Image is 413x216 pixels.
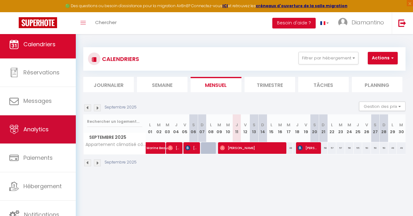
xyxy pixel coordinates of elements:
img: Super Booking [19,17,57,28]
th: 16 [276,114,284,142]
div: 50 [380,142,388,154]
button: Actions [368,52,398,64]
div: 48 [284,142,293,154]
button: Besoin d'aide ? [272,18,316,28]
li: Trimestre [245,77,295,92]
h3: CALENDRIERS [100,52,139,66]
abbr: M [399,122,403,128]
div: 56 [345,142,354,154]
span: [PERSON_NAME] [220,142,284,154]
div: 50 [371,142,380,154]
span: Septembre 2025 [84,133,146,142]
abbr: M [226,122,230,128]
abbr: V [365,122,368,128]
a: ICI [222,3,228,8]
th: 11 [232,114,241,142]
span: [PERSON_NAME] [298,142,318,154]
span: [PERSON_NAME] [168,142,179,154]
abbr: S [313,122,316,128]
th: 22 [328,114,336,142]
div: 50 [362,142,371,154]
span: Diamantino [352,18,384,26]
th: 25 [354,114,362,142]
div: 57 [328,142,336,154]
img: logout [398,19,406,27]
abbr: D [322,122,325,128]
th: 18 [293,114,302,142]
span: Analytics [23,125,49,133]
button: Filtrer par hébergement [299,52,358,64]
abbr: L [391,122,393,128]
th: 03 [163,114,172,142]
th: 06 [189,114,198,142]
button: Ouvrir le widget de chat LiveChat [5,3,24,21]
th: 01 [146,114,155,142]
li: Mensuel [191,77,241,92]
th: 21 [319,114,328,142]
abbr: V [304,122,307,128]
button: Gestion des prix [359,102,406,111]
abbr: J [357,122,359,128]
abbr: S [192,122,195,128]
span: Hébergement [23,182,62,190]
li: Planning [352,77,402,92]
abbr: M [287,122,290,128]
li: Journalier [83,77,134,92]
abbr: M [166,122,169,128]
abbr: M [278,122,282,128]
li: Tâches [298,77,349,92]
th: 15 [267,114,276,142]
a: ... Diamantino [333,12,392,34]
th: 13 [250,114,259,142]
a: créneaux d'ouverture de la salle migration [256,3,347,8]
abbr: D [261,122,264,128]
abbr: J [175,122,177,128]
div: 49 [397,142,406,154]
a: Chercher [90,12,121,34]
th: 27 [371,114,380,142]
abbr: V [183,122,186,128]
div: 58 [319,142,328,154]
span: Réservations [23,68,60,76]
abbr: M [347,122,351,128]
input: Rechercher un logement... [87,116,142,127]
th: 26 [362,114,371,142]
th: 17 [284,114,293,142]
span: Marine Beaumale [147,139,175,151]
abbr: D [382,122,386,128]
th: 04 [172,114,181,142]
abbr: V [244,122,247,128]
img: ... [338,18,347,27]
th: 24 [345,114,354,142]
p: Septembre 2025 [104,104,137,110]
th: 10 [224,114,232,142]
abbr: L [149,122,151,128]
span: Appartement climatisé côté port [85,142,147,147]
abbr: L [210,122,212,128]
div: 49 [388,142,397,154]
th: 07 [198,114,206,142]
th: 12 [241,114,250,142]
a: Marine Beaumale [143,142,152,154]
abbr: M [157,122,161,128]
abbr: S [374,122,377,128]
th: 28 [380,114,388,142]
th: 09 [215,114,224,142]
li: Semaine [137,77,187,92]
th: 20 [310,114,319,142]
abbr: L [270,122,272,128]
th: 05 [181,114,189,142]
div: 55 [354,142,362,154]
th: 14 [258,114,267,142]
abbr: L [331,122,333,128]
abbr: M [339,122,343,128]
th: 30 [397,114,406,142]
abbr: D [201,122,204,128]
abbr: J [296,122,299,128]
p: Septembre 2025 [104,159,137,165]
th: 23 [336,114,345,142]
span: Calendriers [23,40,56,48]
th: 29 [388,114,397,142]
